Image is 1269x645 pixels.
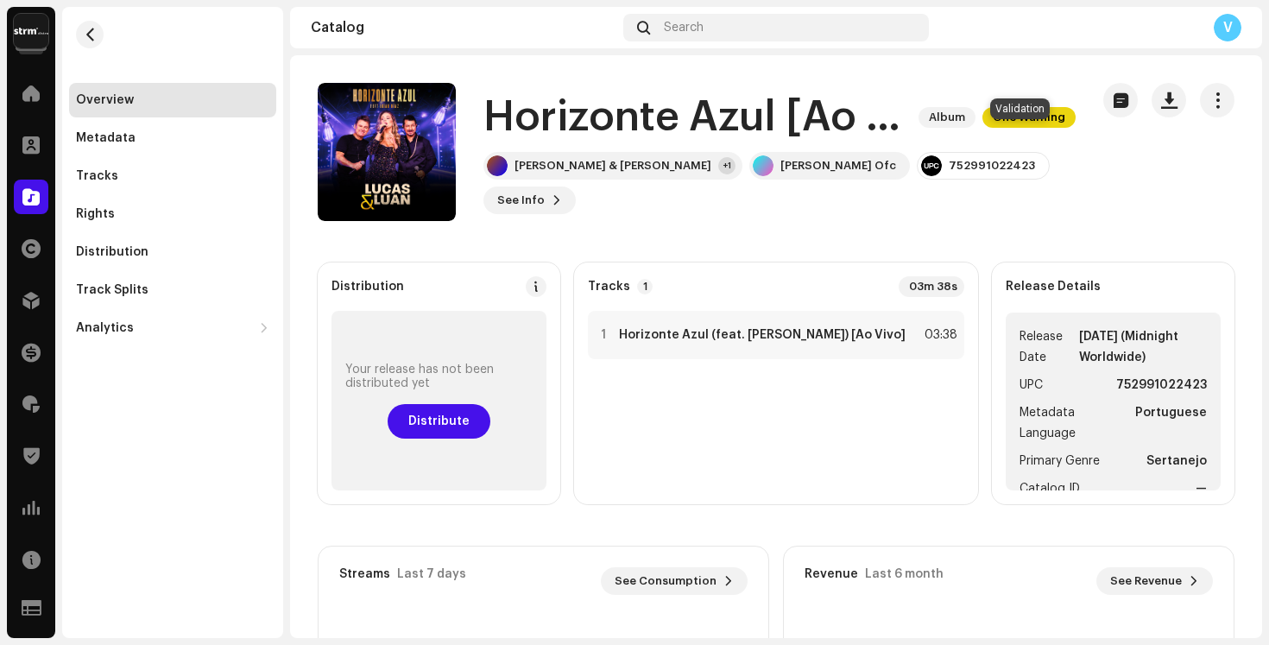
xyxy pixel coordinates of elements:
[345,363,533,390] div: Your release has not been distributed yet
[637,279,653,294] p-badge: 1
[1020,375,1043,395] span: UPC
[664,21,704,35] span: Search
[1020,402,1132,444] span: Metadata Language
[865,567,944,581] div: Last 6 month
[780,159,896,173] div: [PERSON_NAME] Ofc
[1020,326,1076,368] span: Release Date
[1110,564,1182,598] span: See Revenue
[76,131,136,145] div: Metadata
[397,567,466,581] div: Last 7 days
[1020,451,1100,471] span: Primary Genre
[1006,280,1101,294] strong: Release Details
[69,311,276,345] re-m-nav-dropdown: Analytics
[76,169,118,183] div: Tracks
[1096,567,1213,595] button: See Revenue
[483,187,576,214] button: See Info
[339,567,390,581] div: Streams
[69,121,276,155] re-m-nav-item: Metadata
[69,83,276,117] re-m-nav-item: Overview
[1135,402,1207,444] strong: Portuguese
[949,159,1035,173] div: 752991022423
[76,93,134,107] div: Overview
[408,404,470,439] span: Distribute
[331,280,404,294] div: Distribution
[515,159,711,173] div: [PERSON_NAME] & [PERSON_NAME]
[76,283,148,297] div: Track Splits
[388,404,490,439] button: Distribute
[919,107,975,128] span: Album
[311,21,616,35] div: Catalog
[919,325,957,345] div: 03:38
[899,276,964,297] div: 03m 38s
[805,567,858,581] div: Revenue
[601,567,748,595] button: See Consumption
[76,321,134,335] div: Analytics
[483,90,905,145] h1: Horizonte Azul [Ao Vivo]
[588,280,630,294] strong: Tracks
[1020,478,1080,499] span: Catalog ID
[619,328,906,342] strong: Horizonte Azul (feat. [PERSON_NAME]) [Ao Vivo]
[69,273,276,307] re-m-nav-item: Track Splits
[1116,375,1207,395] strong: 752991022423
[982,107,1076,128] span: One Warning
[1146,451,1207,471] strong: Sertanejo
[718,157,736,174] div: +1
[76,207,115,221] div: Rights
[69,235,276,269] re-m-nav-item: Distribution
[69,159,276,193] re-m-nav-item: Tracks
[1196,478,1207,499] strong: —
[497,183,545,218] span: See Info
[1214,14,1241,41] div: V
[69,197,276,231] re-m-nav-item: Rights
[76,245,148,259] div: Distribution
[615,564,717,598] span: See Consumption
[1079,326,1207,368] strong: [DATE] (Midnight Worldwide)
[14,14,48,48] img: 408b884b-546b-4518-8448-1008f9c76b02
